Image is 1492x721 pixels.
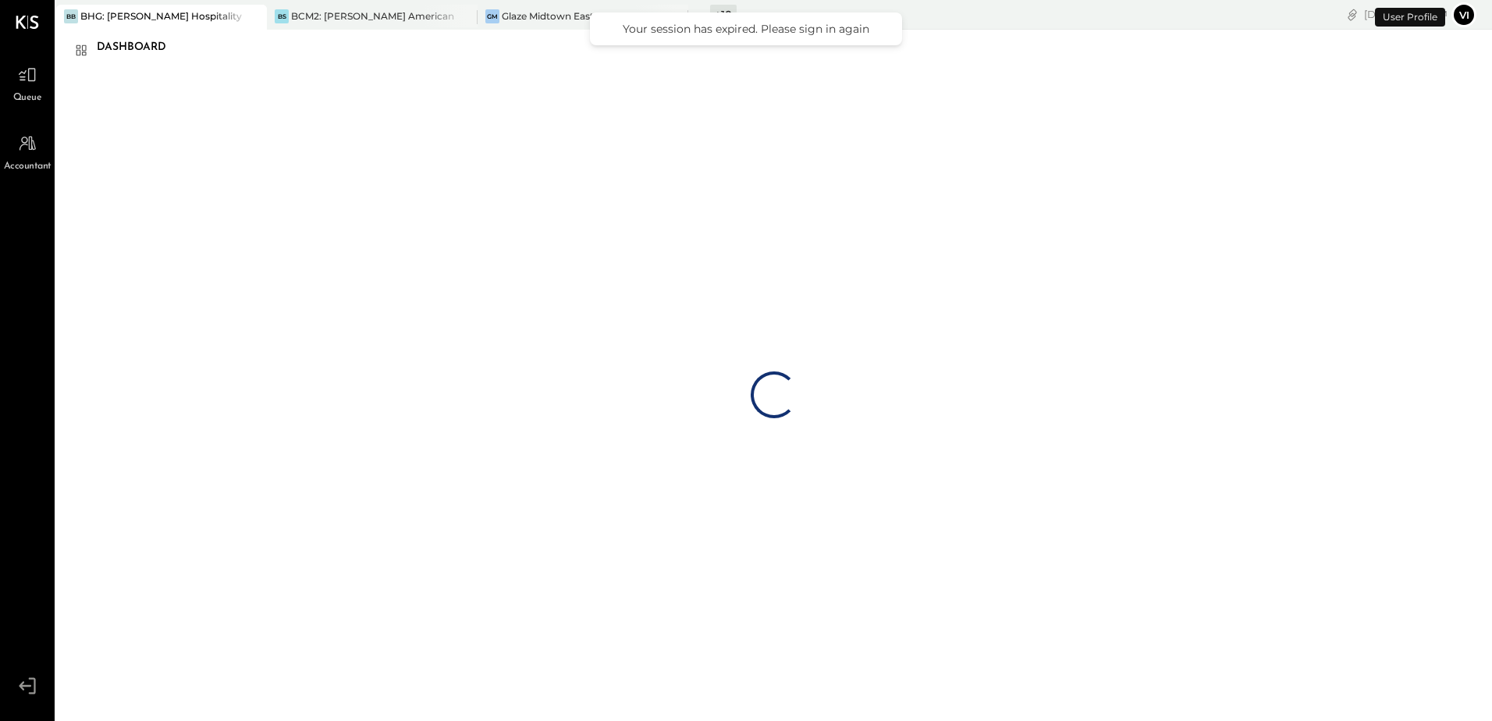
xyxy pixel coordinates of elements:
div: User Profile [1375,8,1445,27]
div: + 10 [710,5,737,24]
button: vi [1451,2,1476,27]
a: Queue [1,60,54,105]
div: BHG: [PERSON_NAME] Hospitality Group, LLC [80,9,243,23]
div: [DATE] [1364,7,1448,22]
span: Accountant [4,160,52,174]
div: GM [485,9,499,23]
div: BB [64,9,78,23]
div: BS [275,9,289,23]
div: Your session has expired. Please sign in again [606,22,886,36]
a: Accountant [1,129,54,174]
span: Queue [13,91,42,105]
div: copy link [1345,6,1360,23]
div: BCM2: [PERSON_NAME] American Cooking [291,9,454,23]
div: Glaze Midtown East - Glaze Lexington One LLC [502,9,665,23]
div: Dashboard [97,35,182,60]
